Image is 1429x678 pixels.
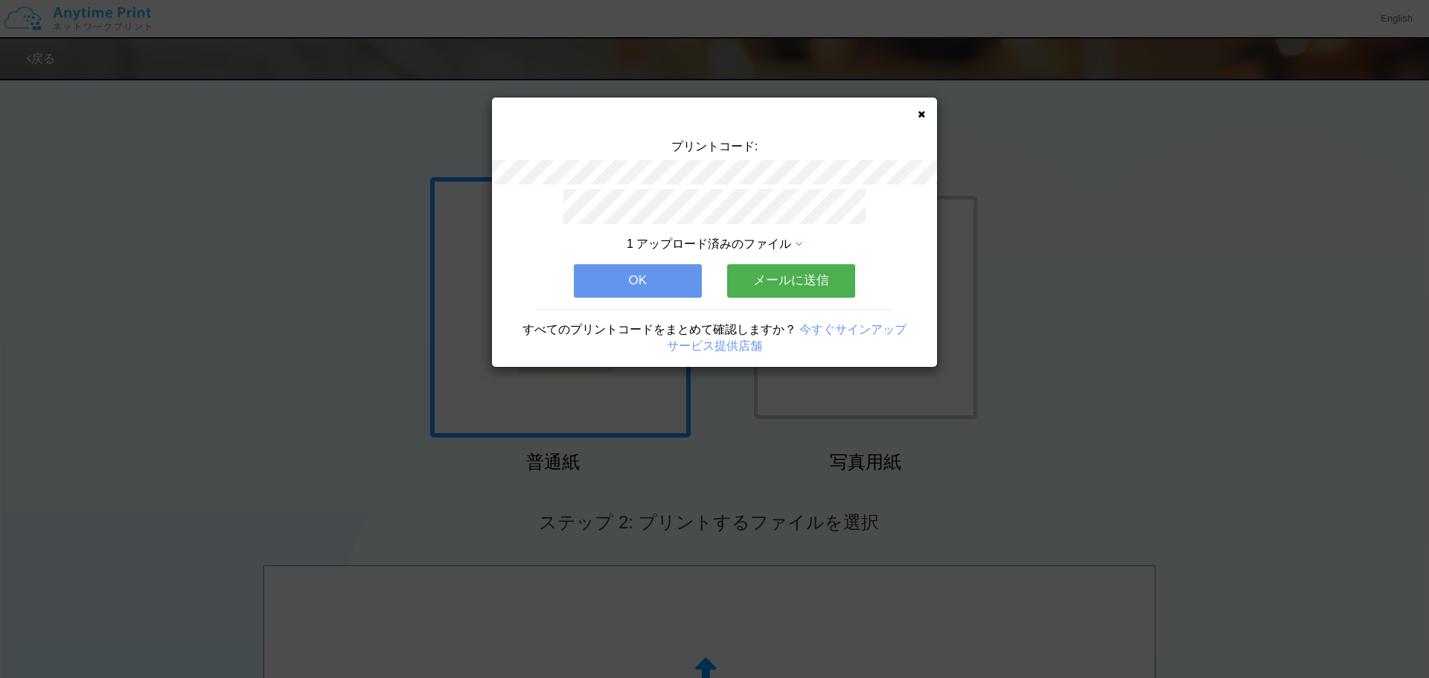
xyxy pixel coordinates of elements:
button: メールに送信 [727,264,855,297]
a: 今すぐサインアップ [799,323,907,336]
a: サービス提供店舗 [667,339,762,352]
span: 1 アップロード済みのファイル [627,237,791,250]
span: すべてのプリントコードをまとめて確認しますか？ [522,323,796,336]
button: OK [574,264,702,297]
span: プリントコード: [671,140,758,153]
